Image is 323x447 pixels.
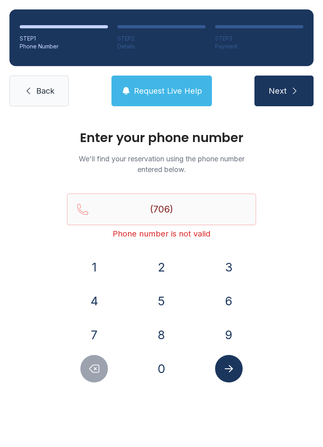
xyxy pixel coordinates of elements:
span: Back [36,85,54,96]
div: STEP 1 [20,35,108,42]
button: 9 [215,321,243,349]
div: STEP 2 [117,35,206,42]
div: Payment [215,42,303,50]
button: 8 [148,321,175,349]
div: Phone number is not valid [67,228,256,239]
button: 5 [148,287,175,315]
h1: Enter your phone number [67,131,256,144]
span: Request Live Help [134,85,202,96]
button: Submit lookup form [215,355,243,382]
button: 7 [80,321,108,349]
button: 1 [80,253,108,281]
div: STEP 3 [215,35,303,42]
button: 3 [215,253,243,281]
input: Reservation phone number [67,194,256,225]
button: Delete number [80,355,108,382]
button: 4 [80,287,108,315]
button: 6 [215,287,243,315]
p: We'll find your reservation using the phone number entered below. [67,153,256,175]
button: 0 [148,355,175,382]
div: Phone Number [20,42,108,50]
div: Details [117,42,206,50]
span: Next [269,85,287,96]
button: 2 [148,253,175,281]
